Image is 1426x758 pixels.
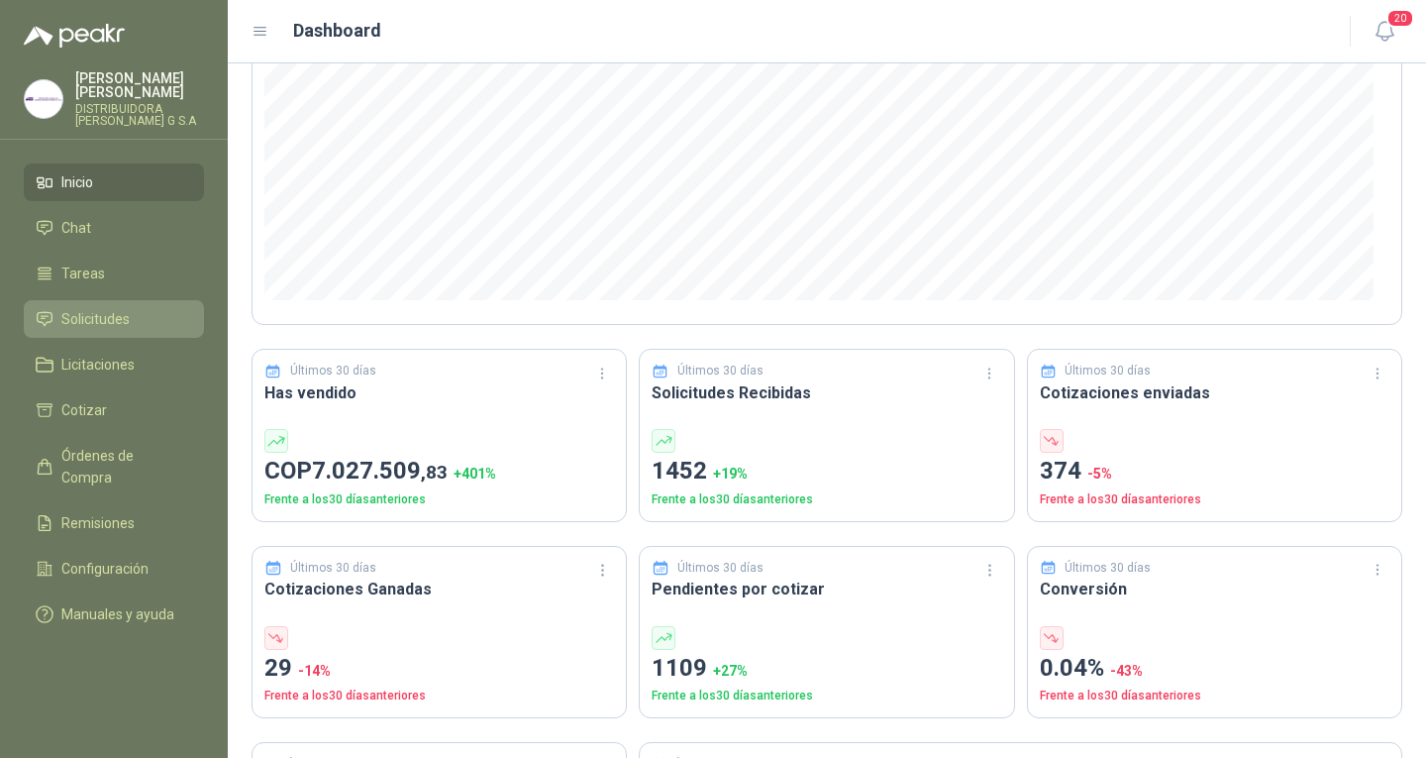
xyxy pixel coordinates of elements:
[264,453,614,490] p: COP
[61,354,135,376] span: Licitaciones
[61,308,130,330] span: Solicitudes
[24,596,204,633] a: Manuales y ayuda
[1065,362,1151,380] p: Últimos 30 días
[61,603,174,625] span: Manuales y ayuda
[1386,9,1414,28] span: 20
[24,255,204,292] a: Tareas
[652,650,1001,688] p: 1109
[61,217,91,239] span: Chat
[61,512,135,534] span: Remisiones
[264,490,614,509] p: Frente a los 30 días anteriores
[61,263,105,284] span: Tareas
[454,466,496,482] span: + 401 %
[677,362,764,380] p: Últimos 30 días
[75,103,204,127] p: DISTRIBUIDORA [PERSON_NAME] G S.A
[24,300,204,338] a: Solicitudes
[677,559,764,578] p: Últimos 30 días
[1040,453,1389,490] p: 374
[652,687,1001,705] p: Frente a los 30 días anteriores
[1065,559,1151,578] p: Últimos 30 días
[1110,663,1143,679] span: -43 %
[264,687,614,705] p: Frente a los 30 días anteriores
[298,663,331,679] span: -14 %
[25,80,62,118] img: Company Logo
[264,577,614,601] h3: Cotizaciones Ganadas
[652,380,1001,405] h3: Solicitudes Recibidas
[421,461,448,484] span: ,83
[1040,577,1389,601] h3: Conversión
[713,663,748,679] span: + 27 %
[312,457,448,485] span: 7.027.509
[1040,380,1389,405] h3: Cotizaciones enviadas
[652,577,1001,601] h3: Pendientes por cotizar
[75,71,204,99] p: [PERSON_NAME] [PERSON_NAME]
[290,559,376,578] p: Últimos 30 días
[264,650,614,688] p: 29
[24,209,204,247] a: Chat
[24,437,204,496] a: Órdenes de Compra
[652,453,1001,490] p: 1452
[24,391,204,429] a: Cotizar
[264,380,614,405] h3: Has vendido
[1040,650,1389,688] p: 0.04%
[24,504,204,542] a: Remisiones
[24,163,204,201] a: Inicio
[713,466,748,482] span: + 19 %
[1040,687,1389,705] p: Frente a los 30 días anteriores
[24,24,125,48] img: Logo peakr
[61,171,93,193] span: Inicio
[1040,490,1389,509] p: Frente a los 30 días anteriores
[1087,466,1112,482] span: -5 %
[293,17,381,45] h1: Dashboard
[290,362,376,380] p: Últimos 30 días
[1367,14,1402,50] button: 20
[61,558,149,580] span: Configuración
[24,550,204,588] a: Configuración
[61,445,185,488] span: Órdenes de Compra
[61,399,107,421] span: Cotizar
[652,490,1001,509] p: Frente a los 30 días anteriores
[24,346,204,383] a: Licitaciones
